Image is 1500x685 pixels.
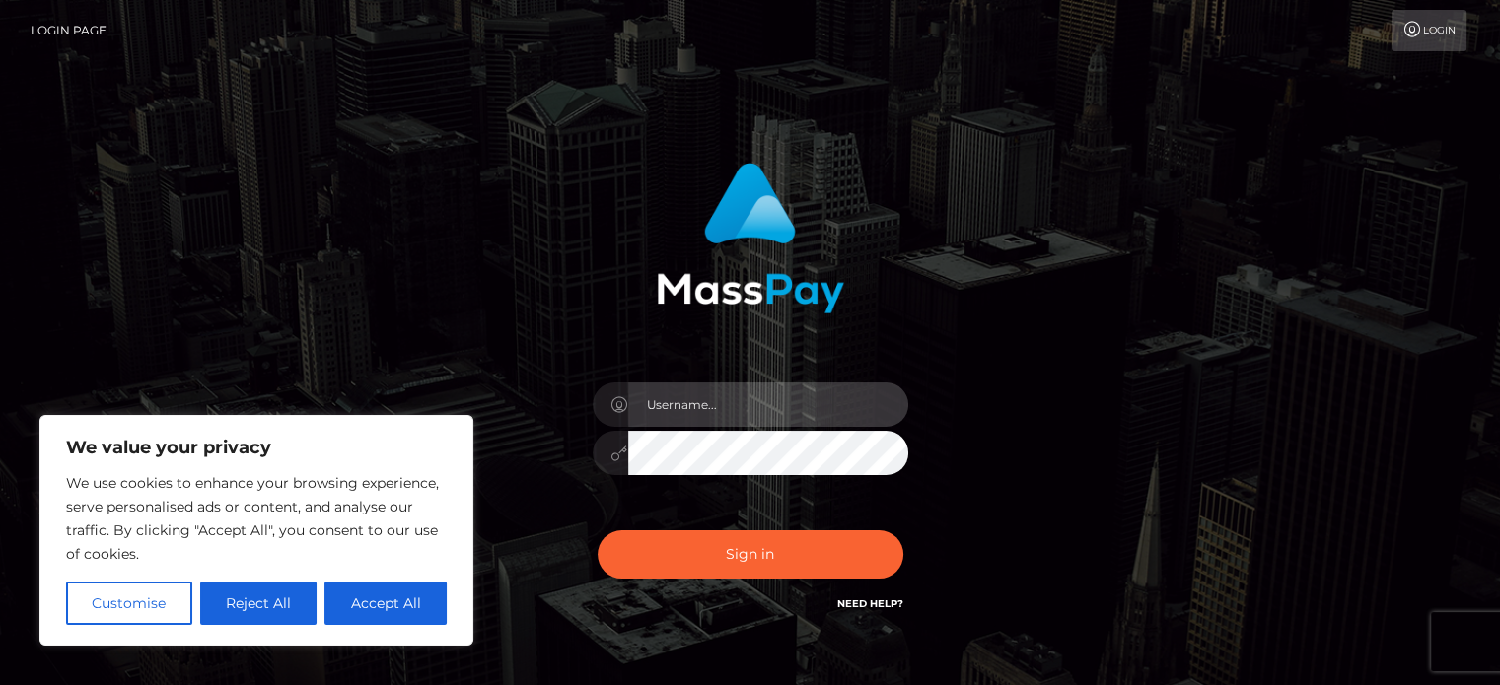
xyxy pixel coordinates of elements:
[39,415,473,646] div: We value your privacy
[66,471,447,566] p: We use cookies to enhance your browsing experience, serve personalised ads or content, and analys...
[66,436,447,459] p: We value your privacy
[200,582,318,625] button: Reject All
[66,582,192,625] button: Customise
[657,163,844,313] img: MassPay Login
[598,530,903,579] button: Sign in
[628,382,908,427] input: Username...
[837,597,903,610] a: Need Help?
[31,10,107,51] a: Login Page
[1392,10,1466,51] a: Login
[324,582,447,625] button: Accept All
